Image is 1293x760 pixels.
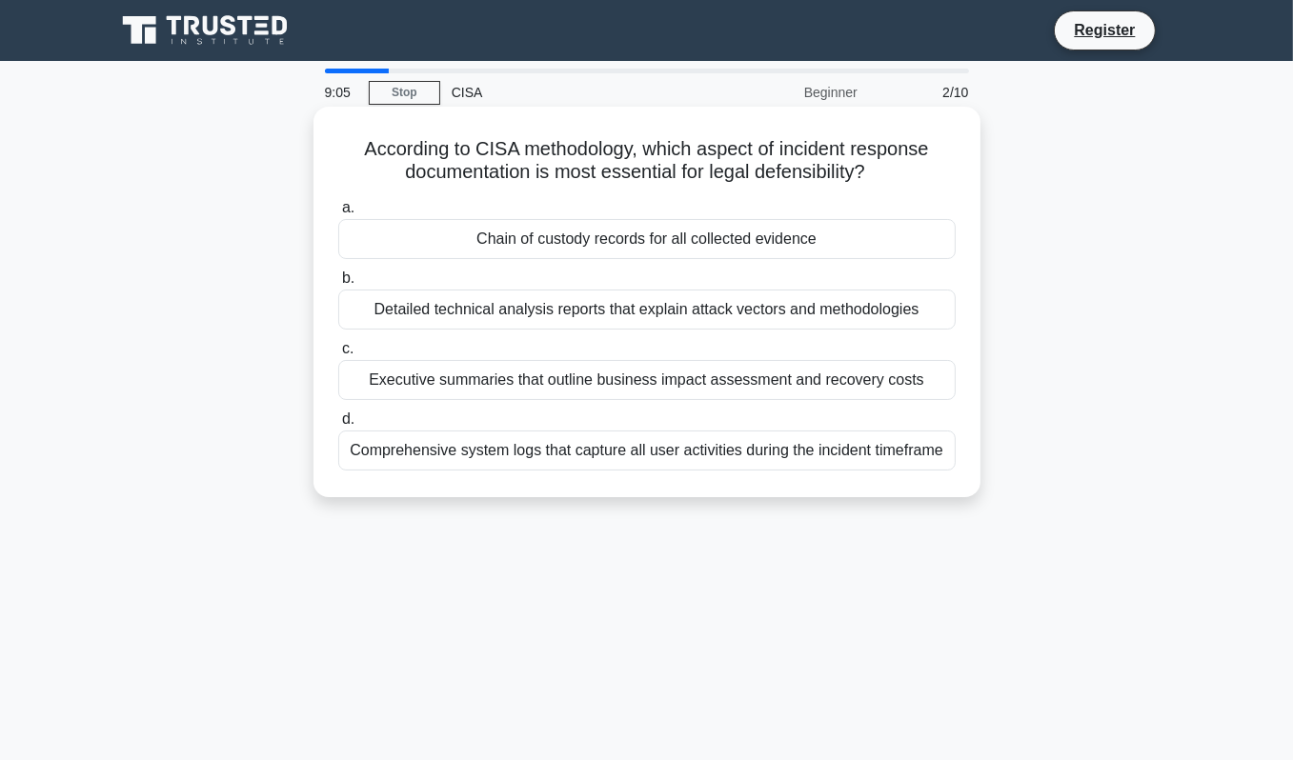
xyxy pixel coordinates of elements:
[338,360,956,400] div: Executive summaries that outline business impact assessment and recovery costs
[336,137,958,185] h5: According to CISA methodology, which aspect of incident response documentation is most essential ...
[869,73,980,111] div: 2/10
[369,81,440,105] a: Stop
[440,73,702,111] div: CISA
[342,270,354,286] span: b.
[342,199,354,215] span: a.
[342,340,354,356] span: c.
[342,410,354,427] span: d.
[1062,18,1146,42] a: Register
[702,73,869,111] div: Beginner
[338,219,956,259] div: Chain of custody records for all collected evidence
[338,430,956,470] div: Comprehensive system logs that capture all user activities during the incident timeframe
[313,73,369,111] div: 9:05
[338,290,956,330] div: Detailed technical analysis reports that explain attack vectors and methodologies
